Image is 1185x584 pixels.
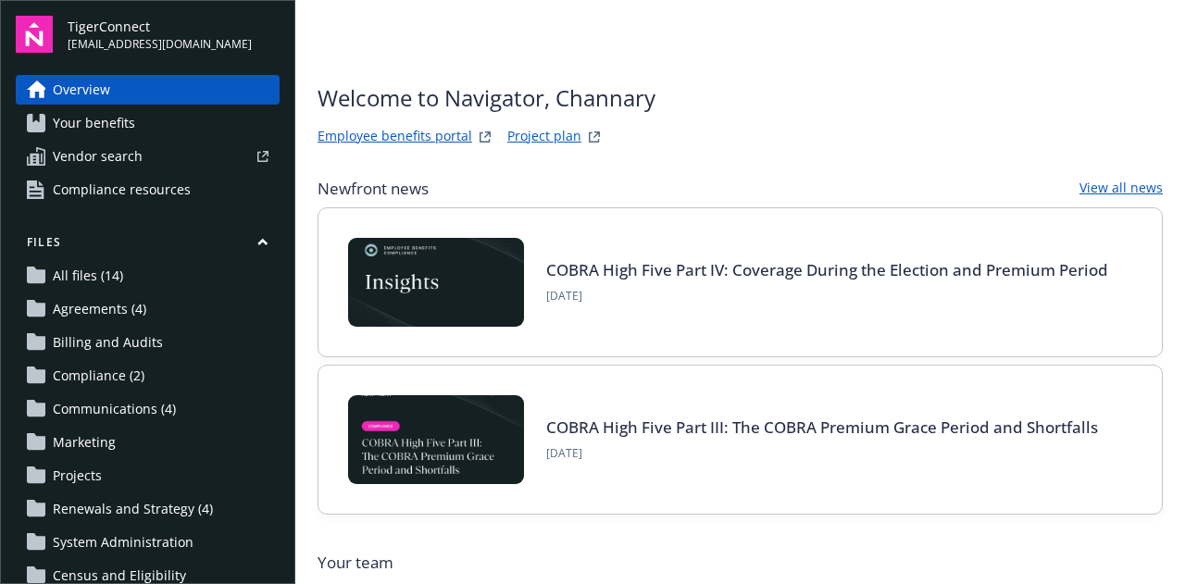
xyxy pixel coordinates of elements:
[53,75,110,105] span: Overview
[583,126,605,148] a: projectPlanWebsite
[16,142,280,171] a: Vendor search
[16,16,53,53] img: navigator-logo.svg
[546,288,1108,304] span: [DATE]
[16,261,280,291] a: All files (14)
[507,126,581,148] a: Project plan
[348,238,524,327] img: Card Image - EB Compliance Insights.png
[546,445,1098,462] span: [DATE]
[16,361,280,391] a: Compliance (2)
[53,528,193,557] span: System Administration
[16,294,280,324] a: Agreements (4)
[16,494,280,524] a: Renewals and Strategy (4)
[16,175,280,205] a: Compliance resources
[16,461,280,491] a: Projects
[53,494,213,524] span: Renewals and Strategy (4)
[53,428,116,457] span: Marketing
[16,328,280,357] a: Billing and Audits
[16,75,280,105] a: Overview
[53,361,144,391] span: Compliance (2)
[318,81,655,115] span: Welcome to Navigator , Channary
[546,259,1108,280] a: COBRA High Five Part IV: Coverage During the Election and Premium Period
[53,261,123,291] span: All files (14)
[16,234,280,257] button: Files
[53,328,163,357] span: Billing and Audits
[16,394,280,424] a: Communications (4)
[68,16,280,53] button: TigerConnect[EMAIL_ADDRESS][DOMAIN_NAME]
[16,528,280,557] a: System Administration
[474,126,496,148] a: striveWebsite
[16,108,280,138] a: Your benefits
[318,126,472,148] a: Employee benefits portal
[53,294,146,324] span: Agreements (4)
[68,36,252,53] span: [EMAIL_ADDRESS][DOMAIN_NAME]
[68,17,252,36] span: TigerConnect
[53,394,176,424] span: Communications (4)
[348,395,524,484] img: BLOG-Card Image - Compliance - COBRA High Five Pt 3 - 09-03-25.jpg
[53,175,191,205] span: Compliance resources
[1079,178,1163,200] a: View all news
[53,142,143,171] span: Vendor search
[53,108,135,138] span: Your benefits
[53,461,102,491] span: Projects
[318,552,1163,574] span: Your team
[546,416,1098,438] a: COBRA High Five Part III: The COBRA Premium Grace Period and Shortfalls
[318,178,429,200] span: Newfront news
[16,428,280,457] a: Marketing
